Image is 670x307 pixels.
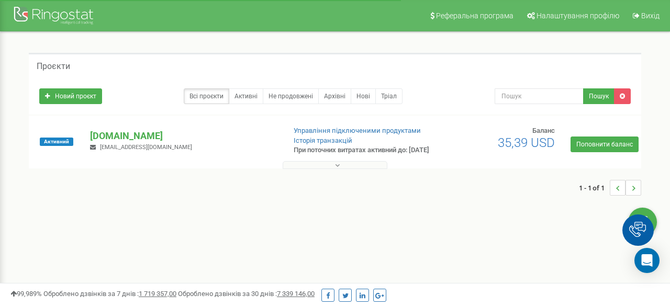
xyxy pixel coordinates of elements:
a: Історія транзакцій [294,137,352,144]
p: [DOMAIN_NAME] [90,129,277,143]
span: [EMAIL_ADDRESS][DOMAIN_NAME] [100,144,192,151]
a: Управління підключеними продуктами [294,127,421,134]
span: Налаштування профілю [537,12,619,20]
span: 35,39 USD [498,135,555,150]
span: Вихід [641,12,660,20]
a: Новий проєкт [39,88,102,104]
input: Пошук [495,88,584,104]
a: Не продовжені [263,88,319,104]
a: Поповнити баланс [571,137,639,152]
span: Активний [40,138,73,146]
u: 1 719 357,00 [139,290,176,298]
p: При поточних витратах активний до: [DATE] [294,145,430,155]
a: Активні [229,88,263,104]
a: Архівні [318,88,351,104]
nav: ... [579,169,641,206]
span: Реферальна програма [436,12,513,20]
button: Пошук [583,88,615,104]
span: Баланс [532,127,555,134]
span: Оброблено дзвінків за 7 днів : [43,290,176,298]
a: Всі проєкти [184,88,229,104]
span: Оброблено дзвінків за 30 днів : [178,290,315,298]
span: 1 - 1 of 1 [579,180,610,196]
a: Тріал [375,88,403,104]
h5: Проєкти [37,62,70,71]
u: 7 339 146,00 [277,290,315,298]
div: Open Intercom Messenger [634,248,660,273]
a: Нові [351,88,376,104]
span: 99,989% [10,290,42,298]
